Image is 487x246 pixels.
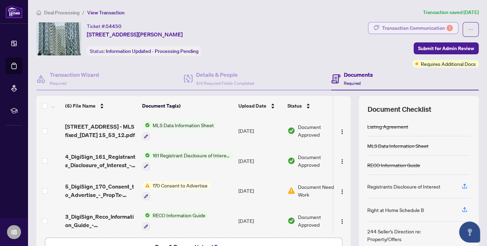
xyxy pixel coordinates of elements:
[87,30,183,39] span: [STREET_ADDRESS][PERSON_NAME]
[382,22,453,34] div: Transaction Communication
[421,60,476,68] span: Requires Additional Docs
[142,182,210,200] button: Status Icon170 Consent to Advertise
[367,142,429,150] div: MLS Data Information Sheet
[446,25,453,31] div: 1
[196,70,254,79] h4: Details & People
[336,125,348,136] button: Logo
[106,23,121,29] span: 54450
[367,206,424,214] div: Right at Home Schedule B
[6,5,22,18] img: logo
[459,221,480,242] button: Open asap
[236,96,285,116] th: Upload Date
[285,96,344,116] th: Status
[62,96,139,116] th: (6) File Name
[367,104,431,114] span: Document Checklist
[367,183,440,190] div: Registrants Disclosure of Interest
[336,155,348,166] button: Logo
[236,146,285,176] td: [DATE]
[142,121,217,140] button: Status IconMLS Data Information Sheet
[298,213,341,228] span: Document Approved
[142,151,150,159] img: Status Icon
[339,159,345,164] img: Logo
[50,81,67,86] span: Required
[287,102,302,110] span: Status
[236,176,285,206] td: [DATE]
[150,151,233,159] span: 161 Registrant Disclosure of Interest - Disposition ofProperty
[336,215,348,226] button: Logo
[367,227,453,243] div: 244 Seller’s Direction re: Property/Offers
[287,157,295,165] img: Document Status
[139,96,236,116] th: Document Tag(s)
[142,211,150,219] img: Status Icon
[11,227,17,237] span: IB
[44,9,79,16] span: Deal Processing
[65,102,96,110] span: (6) File Name
[65,122,137,139] span: [STREET_ADDRESS] - MLS fixed_[DATE] 15_53_12.pdf
[339,219,345,224] img: Logo
[65,152,137,169] span: 4_DigiSign_161_Registrants_Disclosure_of_Interest_-_Disposition_of_Property_-_PropTx-[PERSON_NAME...
[37,22,81,55] img: IMG-N12417508_1.jpg
[367,123,408,130] div: Listing Agreement
[150,211,208,219] span: RECO Information Guide
[142,211,208,230] button: Status IconRECO Information Guide
[236,116,285,146] td: [DATE]
[196,81,254,86] span: 4/4 Required Fields Completed
[336,185,348,196] button: Logo
[87,9,125,16] span: View Transaction
[418,43,474,54] span: Submit for Admin Review
[87,46,201,56] div: Status:
[368,22,458,34] button: Transaction Communication1
[468,27,473,32] span: ellipsis
[150,182,210,189] span: 170 Consent to Advertise
[142,151,233,170] button: Status Icon161 Registrant Disclosure of Interest - Disposition ofProperty
[65,212,137,229] span: 3_DigiSign_Reco_Information_Guide_-_RECO_Forms.pdf
[298,153,341,169] span: Document Approved
[344,70,373,79] h4: Documents
[87,22,121,30] div: Ticket #:
[106,48,199,54] span: Information Updated - Processing Pending
[287,187,295,194] img: Document Status
[298,123,341,138] span: Document Approved
[287,217,295,225] img: Document Status
[238,102,266,110] span: Upload Date
[65,182,137,199] span: 5_DigiSign_170_Consent_to_Advertise_-_PropTx-[PERSON_NAME].pdf
[298,183,341,198] span: Document Needs Work
[367,161,420,169] div: RECO Information Guide
[150,121,217,129] span: MLS Data Information Sheet
[82,8,84,16] li: /
[36,10,41,15] span: home
[344,81,361,86] span: Required
[413,42,479,54] button: Submit for Admin Review
[50,70,99,79] h4: Transaction Wizard
[142,182,150,189] img: Status Icon
[339,129,345,135] img: Logo
[339,189,345,194] img: Logo
[142,121,150,129] img: Status Icon
[236,206,285,236] td: [DATE]
[287,127,295,135] img: Document Status
[423,8,479,16] article: Transaction saved [DATE]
